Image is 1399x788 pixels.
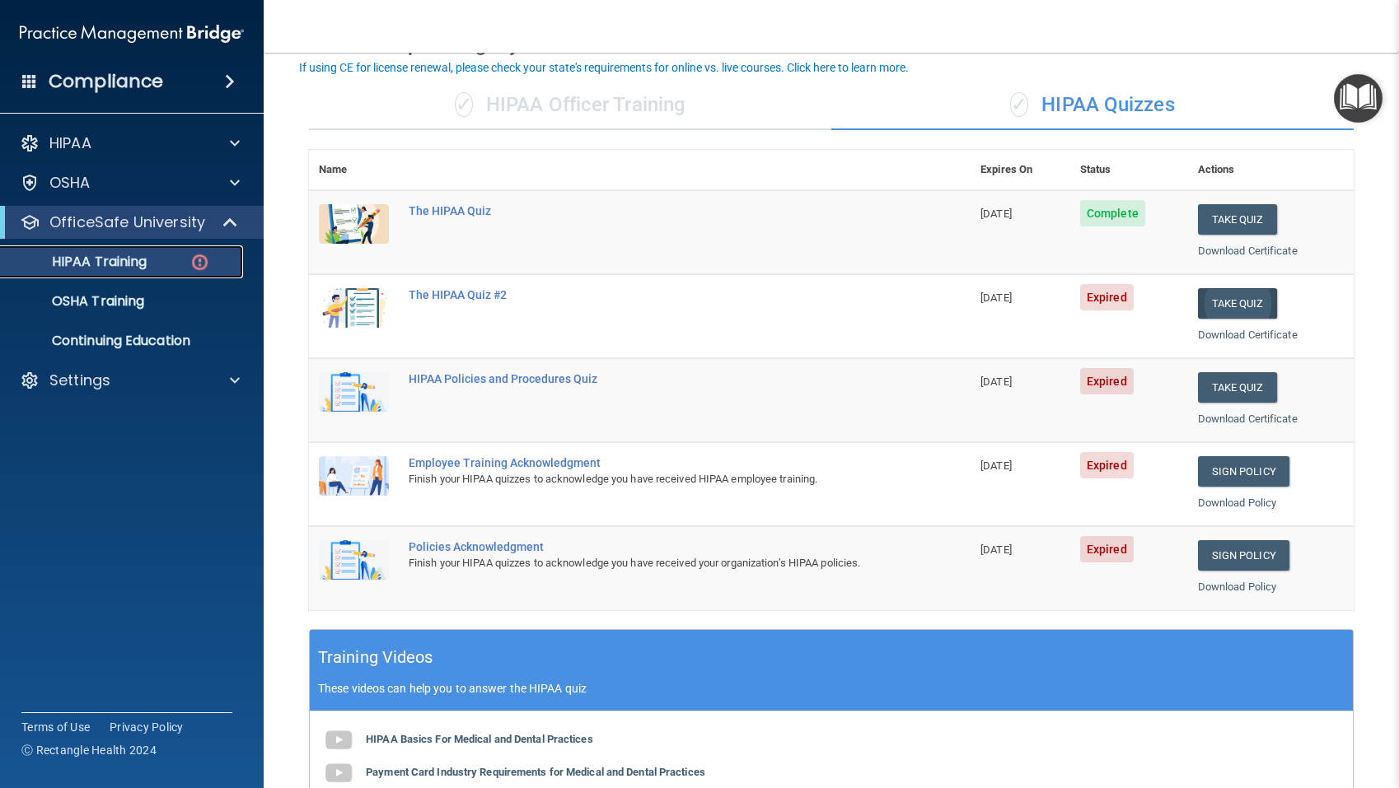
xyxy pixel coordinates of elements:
[409,553,888,573] div: Finish your HIPAA quizzes to acknowledge you have received your organization’s HIPAA policies.
[1080,200,1145,226] span: Complete
[49,133,91,153] p: HIPAA
[20,133,240,153] a: HIPAA
[1070,150,1188,190] th: Status
[1010,92,1028,117] span: ✓
[1198,497,1277,509] a: Download Policy
[20,173,240,193] a: OSHA
[1198,245,1298,257] a: Download Certificate
[318,682,1345,695] p: These videos can help you to answer the HIPAA quiz
[309,81,831,130] div: HIPAA Officer Training
[21,719,90,735] a: Terms of Use
[409,288,888,301] div: The HIPAA Quiz #2
[49,173,91,193] p: OSHA
[1080,536,1134,562] span: Expired
[980,543,1012,556] span: [DATE]
[980,207,1012,220] span: [DATE]
[409,372,888,385] div: HIPAA Policies and Procedures Quiz
[831,81,1354,130] div: HIPAA Quizzes
[1198,581,1277,593] a: Download Policy
[20,17,244,50] img: PMB logo
[20,212,239,232] a: OfficeSafe University
[1198,372,1277,403] button: Take Quiz
[1080,284,1134,310] span: Expired
[1198,329,1298,341] a: Download Certificate
[1198,204,1277,235] button: Take Quiz
[366,766,705,778] b: Payment Card Industry Requirements for Medical and Dental Practices
[1198,413,1298,425] a: Download Certificate
[1080,368,1134,394] span: Expired
[971,150,1070,190] th: Expires On
[49,212,205,232] p: OfficeSafe University
[110,719,184,735] a: Privacy Policy
[20,371,240,390] a: Settings
[11,333,236,349] p: Continuing Education
[299,62,909,73] div: If using CE for license renewal, please check your state's requirements for online vs. live cours...
[980,459,1012,472] span: [DATE]
[1080,452,1134,478] span: Expired
[409,469,888,489] div: Finish your HIPAA quizzes to acknowledge you have received HIPAA employee training.
[366,733,593,745] b: HIPAA Basics For Medical and Dental Practices
[455,92,473,117] span: ✓
[980,291,1012,304] span: [DATE]
[297,59,911,76] button: If using CE for license renewal, please check your state's requirements for online vs. live cours...
[1334,74,1383,123] button: Open Resource Center
[189,252,210,273] img: danger-circle.6113f641.png
[980,375,1012,388] span: [DATE]
[409,540,888,553] div: Policies Acknowledgment
[322,724,355,757] img: gray_youtube_icon.38fcd6cc.png
[49,371,110,390] p: Settings
[11,254,147,270] p: HIPAA Training
[1198,456,1289,487] a: Sign Policy
[1317,674,1379,737] iframe: Drift Widget Chat Controller
[1188,150,1354,190] th: Actions
[409,456,888,469] div: Employee Training Acknowledgment
[21,742,157,758] span: Ⓒ Rectangle Health 2024
[409,204,888,217] div: The HIPAA Quiz
[11,293,144,310] p: OSHA Training
[1198,540,1289,571] a: Sign Policy
[49,70,163,93] h4: Compliance
[1198,288,1277,319] button: Take Quiz
[309,150,399,190] th: Name
[318,643,433,672] h5: Training Videos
